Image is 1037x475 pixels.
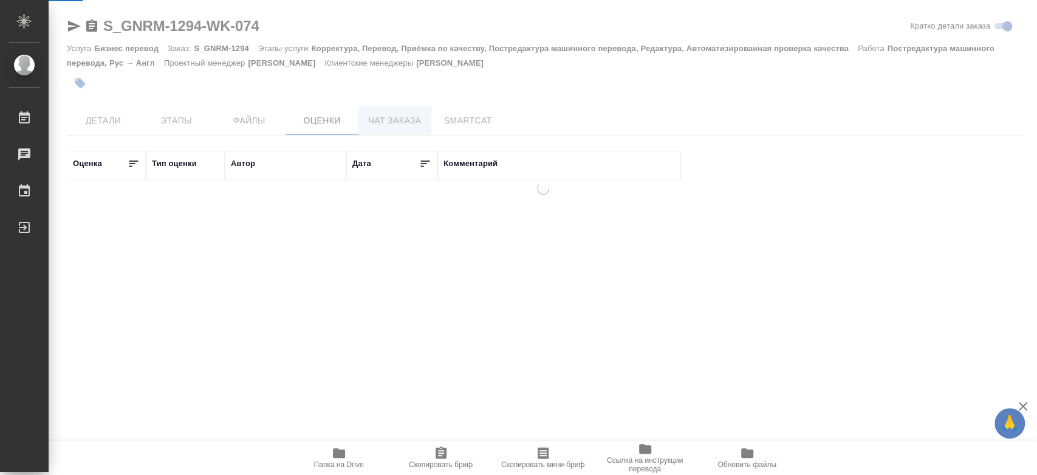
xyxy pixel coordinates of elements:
div: Дата [352,158,371,170]
div: Оценка [73,158,102,170]
div: Комментарий [443,158,498,170]
div: Автор [231,158,255,170]
span: 🙏 [999,411,1020,436]
button: 🙏 [994,408,1025,439]
div: Тип оценки [152,158,197,170]
button: Файлы из папки out будут заново скопированы с заменой в папку in для следующей работ(-ы), где ест... [696,441,798,475]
